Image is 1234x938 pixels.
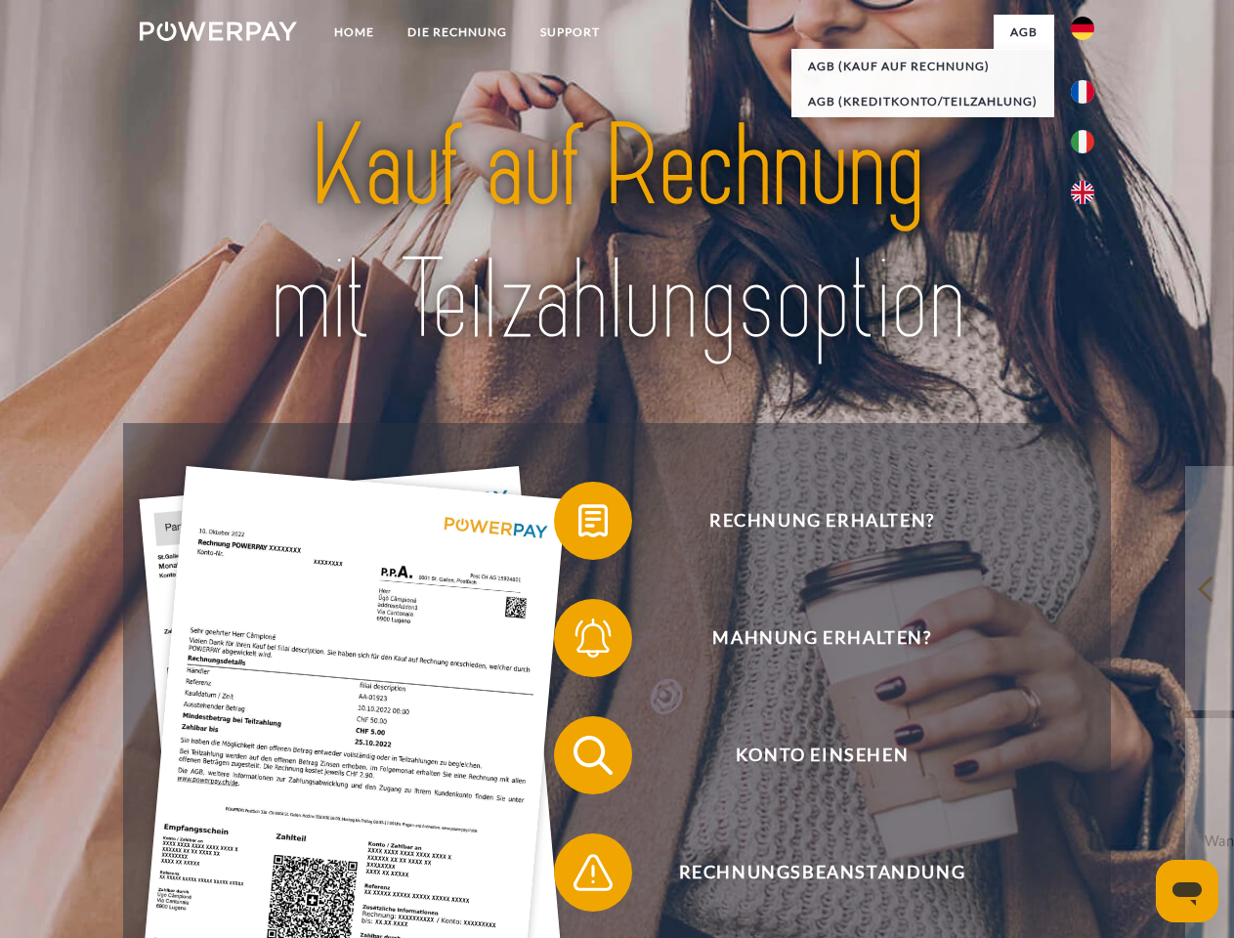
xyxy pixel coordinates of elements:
button: Rechnung erhalten? [554,482,1062,560]
a: DIE RECHNUNG [391,15,524,50]
img: qb_warning.svg [569,848,617,897]
img: it [1071,130,1094,153]
a: AGB (Kreditkonto/Teilzahlung) [791,84,1054,119]
span: Rechnungsbeanstandung [582,833,1061,912]
iframe: Schaltfläche zum Öffnen des Messaging-Fensters [1156,860,1218,922]
img: fr [1071,80,1094,104]
button: Mahnung erhalten? [554,599,1062,677]
button: Rechnungsbeanstandung [554,833,1062,912]
a: agb [994,15,1054,50]
span: Mahnung erhalten? [582,599,1061,677]
button: Konto einsehen [554,716,1062,794]
img: logo-powerpay-white.svg [140,21,297,41]
span: Konto einsehen [582,716,1061,794]
img: title-powerpay_de.svg [187,94,1047,374]
a: SUPPORT [524,15,617,50]
span: Rechnung erhalten? [582,482,1061,560]
img: qb_search.svg [569,731,617,780]
a: Home [318,15,391,50]
img: en [1071,181,1094,204]
a: AGB (Kauf auf Rechnung) [791,49,1054,84]
img: qb_bell.svg [569,614,617,662]
img: qb_bill.svg [569,496,617,545]
img: de [1071,17,1094,40]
